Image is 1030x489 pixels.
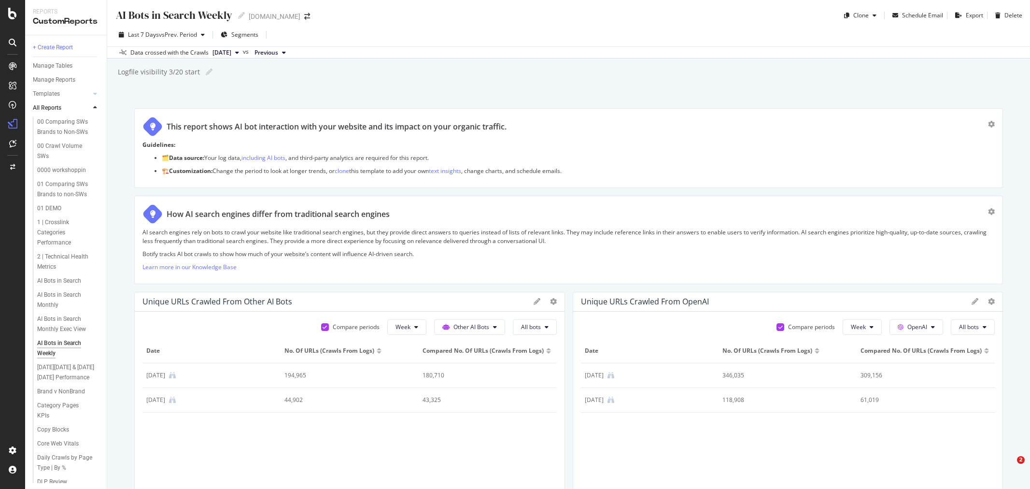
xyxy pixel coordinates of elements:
[991,8,1022,23] button: Delete
[423,371,540,380] div: 180,710
[169,167,212,175] strong: Customization:
[395,323,410,331] span: Week
[167,121,507,132] div: This report shows AI bot interaction with your website and its impact on your organic traffic.
[33,8,99,16] div: Reports
[284,346,374,355] span: No. of URLs (Crawls from Logs)
[37,387,85,397] div: Brand v NonBrand
[951,8,983,23] button: Export
[254,48,278,57] span: Previous
[966,11,983,19] div: Export
[217,27,262,43] button: Segments
[37,141,100,161] a: 00 Crawl Volume SWs
[907,323,927,331] span: OpenAI
[115,8,232,23] div: AI Bots in Search Weekly
[33,61,100,71] a: Manage Tables
[861,346,982,355] span: Compared No. of URLs (Crawls from Logs)
[585,371,604,380] div: 6 Oct. 2025
[37,338,100,359] a: AI Bots in Search Weekly
[37,252,100,272] a: 2 | Technical Health Metrics
[722,346,812,355] span: No. of URLs (Crawls from Logs)
[37,425,69,435] div: Copy Blocks
[37,276,100,286] a: AI Bots in Search
[37,338,92,359] div: AI Bots in Search Weekly
[146,396,165,404] div: 13 Oct. 2025
[169,154,204,162] strong: Data source:
[241,154,285,162] a: including AI bots
[423,396,540,404] div: 43,325
[142,141,175,149] strong: Guidelines:
[33,16,99,27] div: CustomReports
[37,439,100,449] a: Core Web Vitals
[788,323,835,331] div: Compare periods
[238,12,245,19] i: Edit report name
[453,323,489,331] span: Other AI Bots
[585,396,604,404] div: 13 Oct. 2025
[335,167,349,175] a: clone
[37,203,61,214] div: 01 DEMO
[37,477,67,487] div: DLP Review
[37,165,86,175] div: 0000 workshoppin
[33,43,100,53] a: + Create Report
[159,30,197,39] span: vs Prev. Period
[142,250,995,258] p: Botify tracks AI bot crawls to show how much of your website’s content will influence AI-driven s...
[851,323,866,331] span: Week
[988,121,995,128] div: gear
[37,362,95,383] div: Black Friday & Cyber Monday Performance
[37,203,100,214] a: 01 DEMO
[33,75,100,85] a: Manage Reports
[128,30,159,39] span: Last 7 Days
[37,117,100,137] a: 00 Comparing SWs Brands to Non-SWs
[33,103,61,113] div: All Reports
[33,61,72,71] div: Manage Tables
[134,108,1003,188] div: This report shows AI bot interaction with your website and its impact on your organic traffic.Gui...
[861,371,978,380] div: 309,156
[249,12,300,21] div: [DOMAIN_NAME]
[853,11,869,19] div: Clone
[951,319,995,335] button: All bots
[37,314,94,334] div: AI Bots in Search Monthly Exec View
[585,346,713,355] span: Date
[37,425,100,435] a: Copy Blocks
[889,319,943,335] button: OpenAI
[33,103,90,113] a: All Reports
[513,319,557,335] button: All bots
[33,89,90,99] a: Templates
[37,276,81,286] div: AI Bots in Search
[37,217,94,248] div: 1 | Crosslink Categories Performance
[162,154,995,162] p: 🗂️ Your log data, , and third-party analytics are required for this report.
[423,346,544,355] span: Compared No. of URLs (Crawls from Logs)
[33,89,60,99] div: Templates
[959,323,979,331] span: All bots
[840,8,880,23] button: Clone
[37,165,100,175] a: 0000 workshoppin
[429,167,461,175] a: text insights
[843,319,882,335] button: Week
[37,314,100,334] a: AI Bots in Search Monthly Exec View
[37,362,100,383] a: [DATE][DATE] & [DATE][DATE] Performance
[861,396,978,404] div: 61,019
[997,456,1020,479] iframe: Intercom live chat
[722,371,840,380] div: 346,035
[387,319,426,335] button: Week
[37,179,95,200] div: 01 Comparing SWs Brands to non-SWs
[142,263,237,271] a: Learn more in our Knowledge Base
[37,217,100,248] a: 1 | Crosslink Categories Performance
[134,196,1003,284] div: How AI search engines differ from traditional search enginesAI search engines rely on bots to cra...
[37,117,95,137] div: 00 Comparing SWs Brands to Non-SWs
[115,27,209,43] button: Last 7 DaysvsPrev. Period
[37,439,79,449] div: Core Web Vitals
[333,323,380,331] div: Compare periods
[37,453,94,473] div: Daily Crawls by Page Type | By %
[146,371,165,380] div: 6 Oct. 2025
[162,167,995,175] p: 🏗️ Change the period to look at longer trends, or this template to add your own , change charts, ...
[902,11,943,19] div: Schedule Email
[37,453,100,473] a: Daily Crawls by Page Type | By %
[722,396,840,404] div: 118,908
[206,69,212,75] i: Edit report name
[889,8,943,23] button: Schedule Email
[37,401,91,421] div: Category Pages KPIs
[1017,456,1025,464] span: 2
[37,290,92,310] div: AI Bots in Search Monthly
[117,67,200,77] div: Logfile visibility 3/20 start
[251,47,290,58] button: Previous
